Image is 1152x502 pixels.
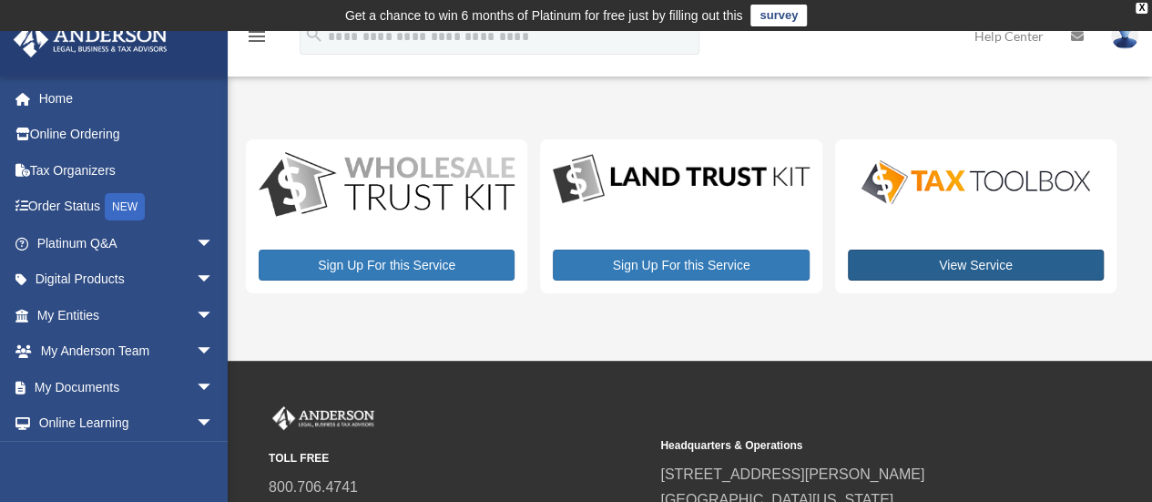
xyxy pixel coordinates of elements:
span: arrow_drop_down [196,333,232,371]
i: search [304,25,324,45]
a: Digital Productsarrow_drop_down [13,261,232,298]
a: menu [246,32,268,47]
img: User Pic [1111,23,1138,49]
a: Online Learningarrow_drop_down [13,405,241,442]
span: arrow_drop_down [196,261,232,299]
a: My Documentsarrow_drop_down [13,369,241,405]
a: 800.706.4741 [269,479,358,495]
a: Online Ordering [13,117,241,153]
img: WS-Trust-Kit-lgo-1.jpg [259,152,515,220]
a: My Entitiesarrow_drop_down [13,297,241,333]
div: NEW [105,193,145,220]
div: close [1136,3,1147,14]
a: Tax Organizers [13,152,241,189]
a: Order StatusNEW [13,189,241,226]
span: arrow_drop_down [196,297,232,334]
a: survey [750,5,807,26]
a: Home [13,80,241,117]
small: TOLL FREE [269,449,647,468]
img: Anderson Advisors Platinum Portal [269,406,378,430]
a: Sign Up For this Service [259,250,515,281]
i: menu [246,26,268,47]
a: [STREET_ADDRESS][PERSON_NAME] [660,466,924,482]
a: Sign Up For this Service [553,250,809,281]
a: My Anderson Teamarrow_drop_down [13,333,241,370]
img: Anderson Advisors Platinum Portal [8,22,173,57]
a: View Service [848,250,1104,281]
a: Platinum Q&Aarrow_drop_down [13,225,241,261]
div: Get a chance to win 6 months of Platinum for free just by filling out this [345,5,743,26]
img: LandTrust_lgo-1.jpg [553,152,809,207]
small: Headquarters & Operations [660,436,1039,456]
span: arrow_drop_down [196,225,232,262]
span: arrow_drop_down [196,369,232,406]
span: arrow_drop_down [196,405,232,443]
